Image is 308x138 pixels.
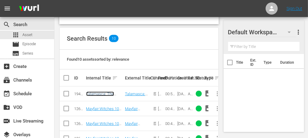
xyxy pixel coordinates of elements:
div: ID [74,76,84,80]
span: Create [3,63,10,70]
a: Talamasca: The Secret Order 101: We Watch And We Are Always There [86,92,123,110]
th: Type [260,54,277,71]
a: Talamasca: The Secret Order 101: We Watch And We Are Always There [125,92,148,119]
span: VOD [3,104,10,111]
div: Created [177,74,186,82]
div: Default Workspace [228,24,297,41]
span: Channels [3,76,10,84]
th: Ext. ID [247,54,260,71]
span: Asset [12,31,19,39]
div: External Title [125,74,149,82]
span: Search Results [67,35,107,42]
div: [DATE] [177,121,186,126]
span: more_vert [214,90,221,97]
span: Episode [12,41,19,48]
div: 126296185 [74,121,84,126]
div: Curated [150,76,156,80]
span: sort [112,75,118,81]
span: more_vert [295,29,302,36]
span: more_vert [214,120,221,127]
span: Series [12,50,19,57]
div: 194456095 [74,92,84,96]
a: Mayfair Witches 108: What Rough Beast [86,121,122,130]
span: Video [204,90,211,97]
div: Internal Title [86,74,123,82]
span: Schedule [3,90,10,97]
div: [DATE] [177,92,186,96]
img: ans4CAIJ8jUAAAAAAAAAAAAAAAAAAAAAAAAgQb4GAAAAAAAAAAAAAAAAAAAAAAAAJMjXAAAAAAAAAAAAAAAAAAAAAAAAgAT5G... [15,2,44,16]
span: Video [204,119,211,127]
span: 10 [109,35,119,42]
div: Type [204,74,208,82]
div: 00:42:29.714 [165,121,176,126]
th: Title [236,54,247,71]
span: Series [22,50,33,56]
span: Asset [22,32,32,38]
span: [PERSON_NAME] Feed [158,92,163,133]
span: 0 [280,26,288,39]
div: Ext. ID [188,76,194,80]
a: Sign Out [287,6,302,11]
span: Search [3,21,10,28]
span: Live Streaming [3,117,10,125]
div: [DATE] [177,106,186,111]
span: more_vert [214,105,221,112]
a: Mayfair Witches 108: What Rough Beast [86,106,122,116]
div: Status [195,74,202,82]
div: Duration [165,74,176,82]
button: more_vert [210,116,225,131]
span: Video [204,105,211,112]
span: menu [4,5,11,12]
button: more_vert [210,101,225,116]
span: Episode [22,41,36,47]
div: Feed [158,74,164,82]
span: Found 10 assets sorted by: relevance [67,57,129,62]
a: Mayfair Witches 108: What Rough Beast [125,106,147,125]
div: 00:52:03.354 [165,92,176,96]
div: 126296183 [74,106,84,111]
span: AMCNVR0000070753 [188,92,193,133]
button: more_vert [210,86,225,101]
div: 00:42:30.631 [165,106,176,111]
button: more_vert [295,25,302,39]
